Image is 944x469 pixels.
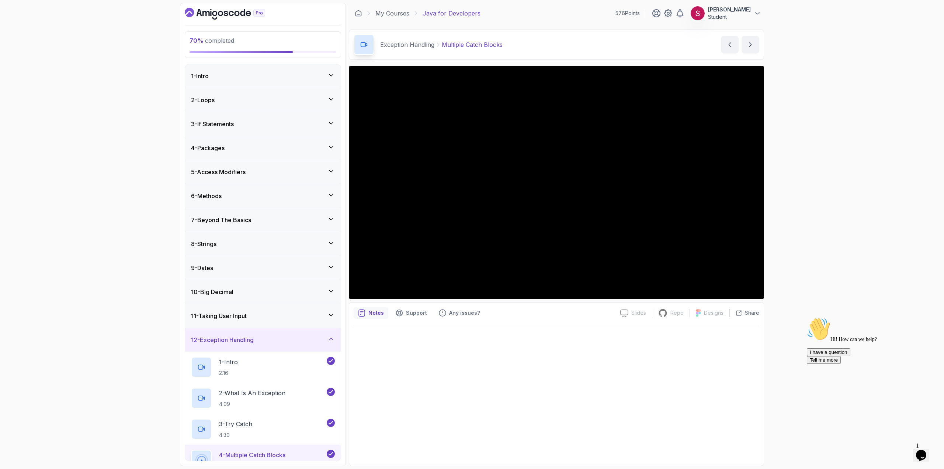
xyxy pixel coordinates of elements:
p: Notes [368,309,384,317]
button: 10-Big Decimal [185,280,341,304]
button: I have a question [3,34,46,42]
button: 1-Intro2:16 [191,357,335,377]
h3: 12 - Exception Handling [191,335,254,344]
p: 4:30 [219,431,252,439]
button: user profile image[PERSON_NAME]Student [690,6,761,21]
button: 11-Taking User Input [185,304,341,328]
p: Share [745,309,759,317]
iframe: chat widget [804,314,937,436]
p: 3 - Try Catch [219,420,252,428]
span: completed [190,37,234,44]
button: next content [742,36,759,54]
button: 3-Try Catch4:30 [191,419,335,439]
a: Dashboard [185,8,282,20]
p: Java for Developers [423,9,480,18]
iframe: 4 - Multiple Catch Blocks [349,66,764,299]
p: Exception Handling [380,40,434,49]
h3: 6 - Methods [191,192,222,200]
button: Tell me more [3,42,37,49]
button: 9-Dates [185,256,341,280]
button: previous content [721,36,739,54]
p: Support [406,309,427,317]
p: Multiple Catch Blocks [442,40,503,49]
a: Dashboard [355,10,362,17]
p: 2:16 [219,369,238,377]
p: 4:09 [219,400,285,408]
p: Student [708,13,751,21]
button: Support button [391,307,431,319]
button: 6-Methods [185,184,341,208]
p: Repo [670,309,684,317]
p: [PERSON_NAME] [708,6,751,13]
p: 1 - Intro [219,358,238,366]
p: Designs [704,309,723,317]
h3: 4 - Packages [191,144,225,152]
p: Any issues? [449,309,480,317]
p: 4 - Multiple Catch Blocks [219,451,285,459]
img: :wave: [3,3,27,27]
button: 1-Intro [185,64,341,88]
button: 3-If Statements [185,112,341,136]
h3: 11 - Taking User Input [191,311,247,320]
span: 70 % [190,37,204,44]
button: Share [729,309,759,317]
p: 576 Points [615,10,640,17]
h3: 3 - If Statements [191,120,234,128]
iframe: chat widget [913,439,937,462]
span: Hi! How can we help? [3,22,73,28]
button: notes button [354,307,388,319]
button: 5-Access Modifiers [185,160,341,184]
img: user profile image [691,6,705,20]
h3: 10 - Big Decimal [191,287,233,296]
button: 12-Exception Handling [185,328,341,352]
h3: 9 - Dates [191,263,213,272]
div: 👋Hi! How can we help?I have a questionTell me more [3,3,136,49]
h3: 8 - Strings [191,239,216,248]
button: Feedback button [434,307,485,319]
button: 2-Loops [185,88,341,112]
p: 2 - What Is An Exception [219,389,285,397]
button: 7-Beyond The Basics [185,208,341,232]
h3: 1 - Intro [191,72,209,80]
h3: 7 - Beyond The Basics [191,215,251,224]
button: 4-Packages [185,136,341,160]
a: My Courses [375,9,409,18]
button: 8-Strings [185,232,341,256]
button: 2-What Is An Exception4:09 [191,388,335,408]
h3: 5 - Access Modifiers [191,168,246,176]
p: Slides [631,309,646,317]
h3: 2 - Loops [191,96,215,104]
